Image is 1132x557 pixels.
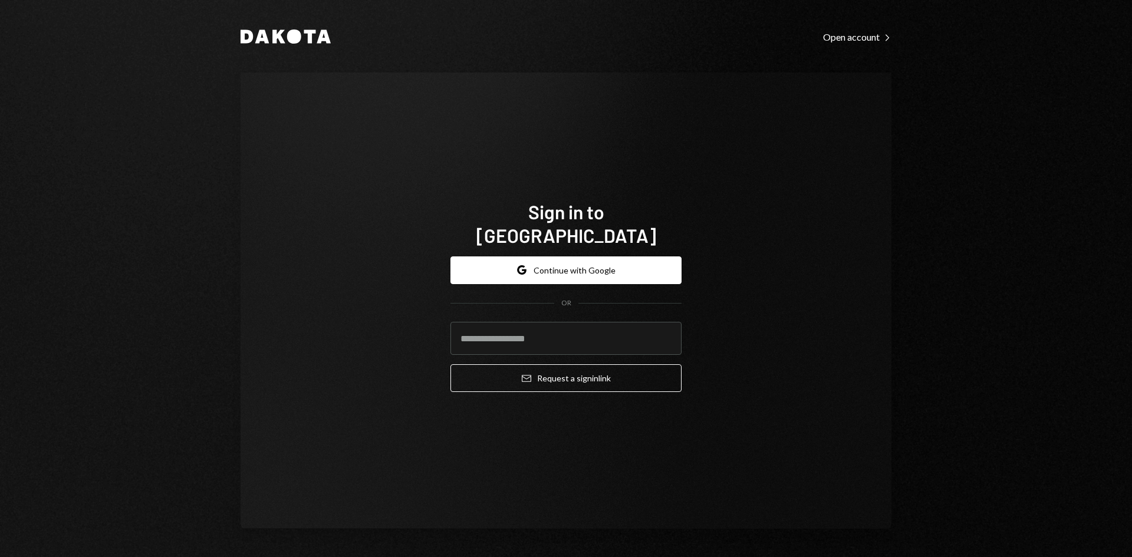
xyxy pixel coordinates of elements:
a: Open account [823,30,891,43]
h1: Sign in to [GEOGRAPHIC_DATA] [450,200,682,247]
div: Open account [823,31,891,43]
div: OR [561,298,571,308]
button: Continue with Google [450,256,682,284]
button: Request a signinlink [450,364,682,392]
